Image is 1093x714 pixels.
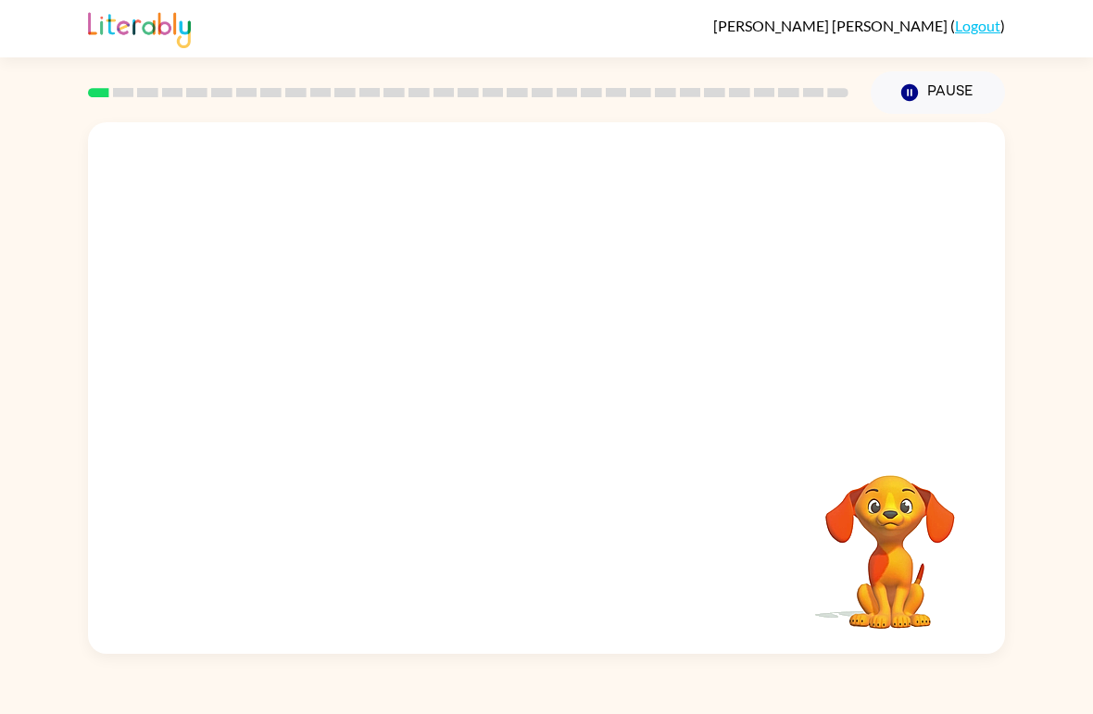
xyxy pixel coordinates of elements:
a: Logout [955,17,1000,34]
button: Pause [871,71,1005,114]
span: [PERSON_NAME] [PERSON_NAME] [713,17,950,34]
img: Literably [88,7,191,48]
div: ( ) [713,17,1005,34]
video: Your browser must support playing .mp4 files to use Literably. Please try using another browser. [798,446,983,632]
